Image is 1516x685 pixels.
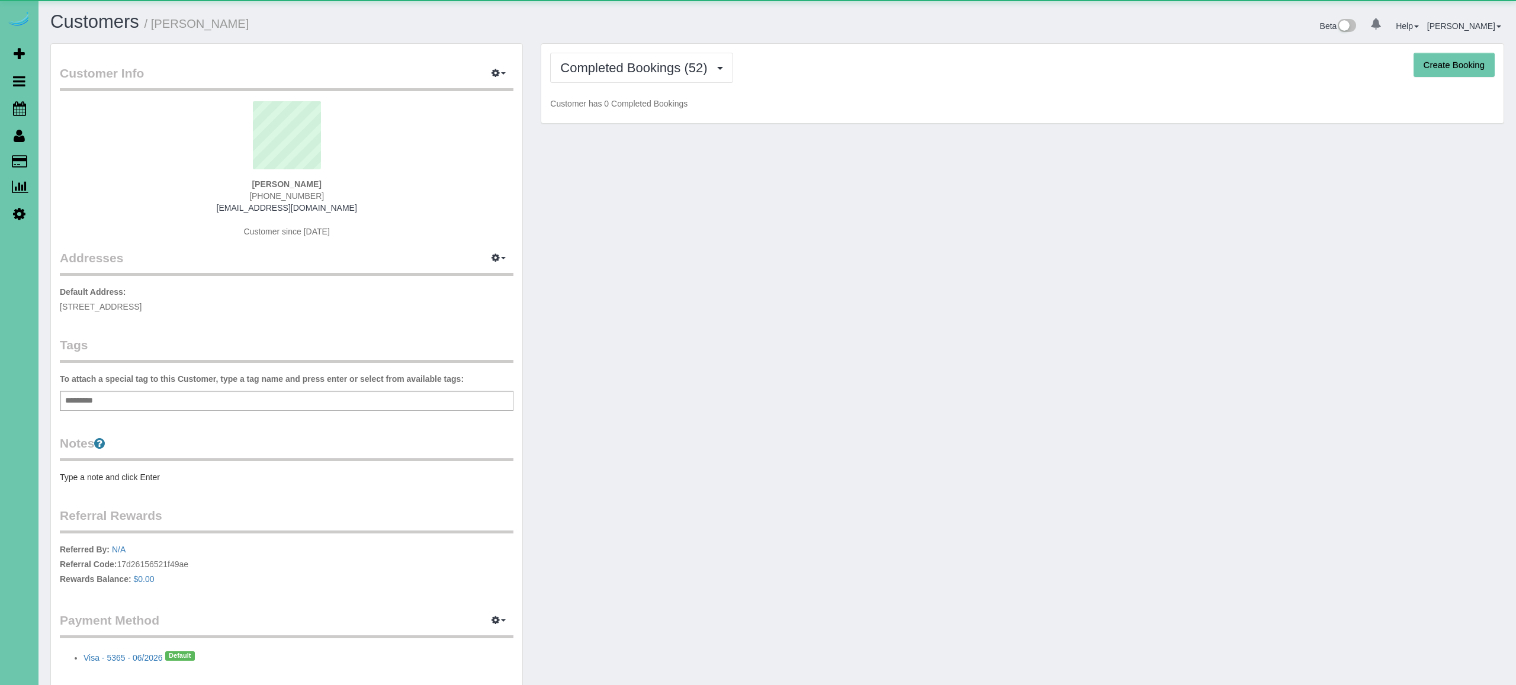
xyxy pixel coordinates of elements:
[60,336,513,363] legend: Tags
[60,373,464,385] label: To attach a special tag to this Customer, type a tag name and press enter or select from availabl...
[165,651,195,661] span: Default
[60,507,513,533] legend: Referral Rewards
[60,302,142,311] span: [STREET_ADDRESS]
[144,17,249,30] small: / [PERSON_NAME]
[60,544,513,588] p: 17d26156521f49ae
[1337,19,1356,34] img: New interface
[50,11,139,32] a: Customers
[550,98,1495,110] p: Customer has 0 Completed Bookings
[112,545,126,554] a: N/A
[60,65,513,91] legend: Customer Info
[60,435,513,461] legend: Notes
[60,286,126,298] label: Default Address:
[217,203,357,213] a: [EMAIL_ADDRESS][DOMAIN_NAME]
[1427,21,1501,31] a: [PERSON_NAME]
[60,558,117,570] label: Referral Code:
[244,227,330,236] span: Customer since [DATE]
[560,60,713,75] span: Completed Bookings (52)
[60,612,513,638] legend: Payment Method
[1414,53,1495,78] button: Create Booking
[1396,21,1419,31] a: Help
[83,653,163,663] a: Visa - 5365 - 06/2026
[60,573,131,585] label: Rewards Balance:
[249,191,324,201] span: [PHONE_NUMBER]
[252,179,321,189] strong: [PERSON_NAME]
[134,574,155,584] a: $0.00
[1320,21,1357,31] a: Beta
[60,544,110,555] label: Referred By:
[7,12,31,28] img: Automaid Logo
[550,53,733,83] button: Completed Bookings (52)
[60,471,513,483] pre: Type a note and click Enter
